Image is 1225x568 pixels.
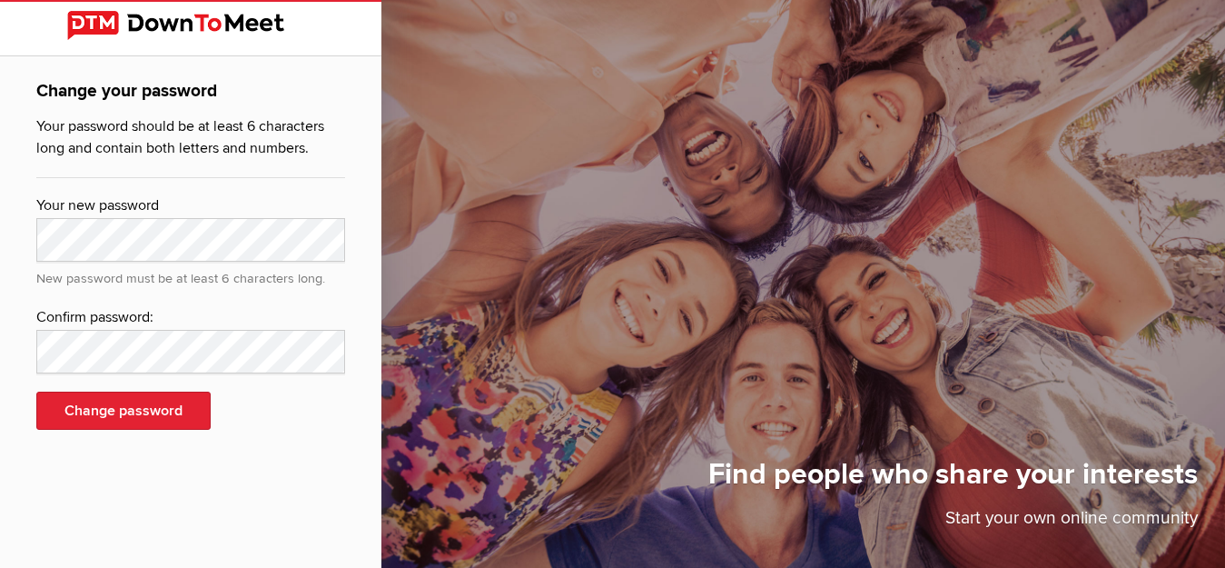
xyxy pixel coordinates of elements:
h1: Find people who share your interests [708,456,1198,505]
img: DownToMeet [67,11,314,40]
div: Your new password [36,194,345,218]
div: Confirm password: [36,306,345,330]
div: New password must be at least 6 characters long. [36,262,345,289]
p: Start your own online community [708,505,1198,541]
button: Change password [36,392,211,430]
h1: Change your password [36,78,345,115]
p: Your password should be at least 6 characters long and contain both letters and numbers. [36,115,345,168]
